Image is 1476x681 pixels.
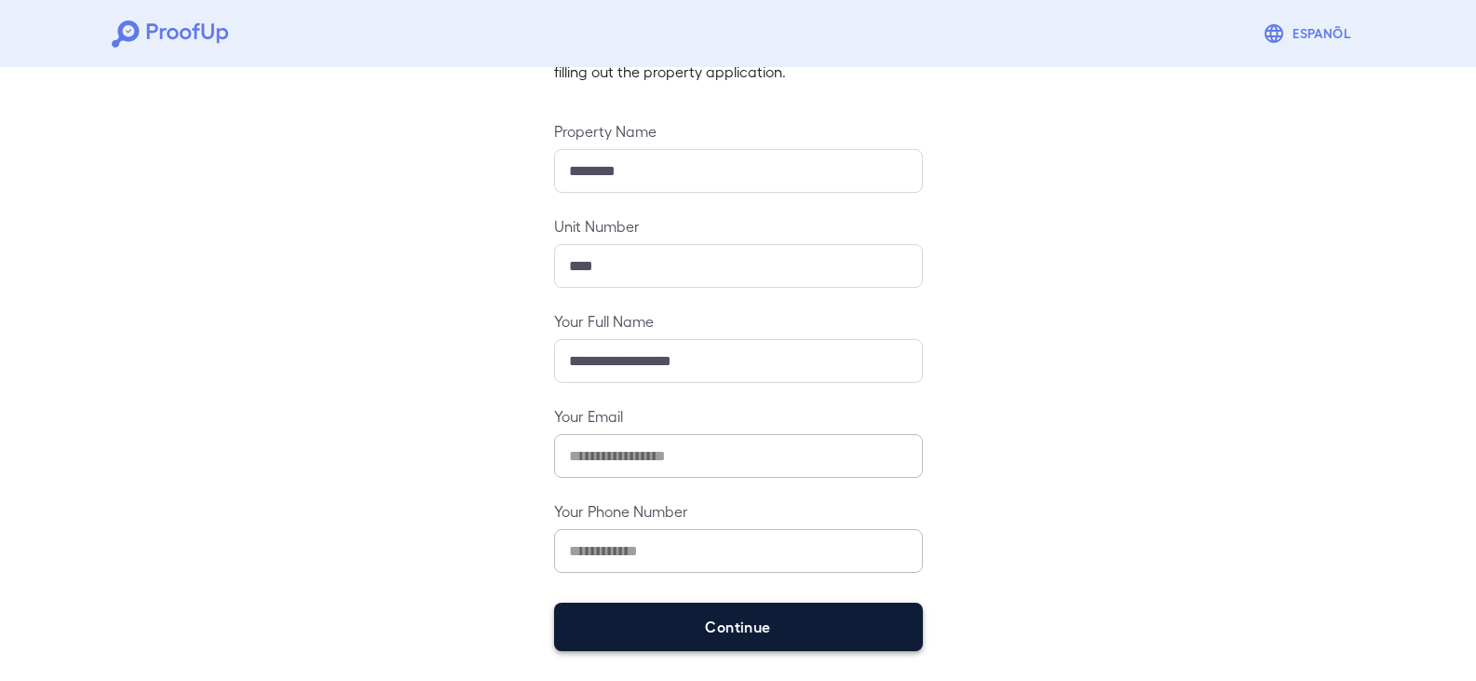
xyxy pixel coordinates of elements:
[554,215,923,237] label: Unit Number
[554,310,923,332] label: Your Full Name
[554,405,923,427] label: Your Email
[1255,15,1364,52] button: Espanõl
[554,120,923,142] label: Property Name
[554,500,923,522] label: Your Phone Number
[554,603,923,651] button: Continue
